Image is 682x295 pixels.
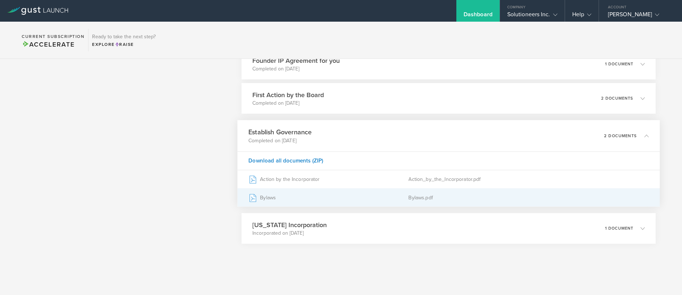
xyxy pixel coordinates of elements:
p: Incorporated on [DATE] [252,230,327,237]
span: Accelerate [22,40,74,48]
h3: First Action by the Board [252,90,324,100]
p: 2 documents [601,96,633,100]
p: Completed on [DATE] [252,65,340,73]
div: Bylaws.pdf [409,188,649,207]
h2: Current Subscription [22,34,84,39]
div: Action by the Incorporator [248,170,408,188]
h3: Ready to take the next step? [92,34,156,39]
div: Solutioneers Inc. [507,11,557,22]
div: Help [572,11,591,22]
div: Action_by_the_Incorporator.pdf [409,170,649,188]
h3: [US_STATE] Incorporation [252,220,327,230]
div: Download all documents (ZIP) [238,151,660,170]
h3: Establish Governance [248,127,312,137]
div: [PERSON_NAME] [608,11,669,22]
div: Dashboard [464,11,492,22]
p: 1 document [605,62,633,66]
div: Bylaws [248,188,408,207]
p: 1 document [605,226,633,230]
h3: Founder IP Agreement for you [252,56,340,65]
p: 2 documents [604,134,637,138]
div: Explore [92,41,156,48]
div: Ready to take the next step?ExploreRaise [88,29,159,51]
p: Completed on [DATE] [248,137,312,144]
span: Raise [115,42,134,47]
p: Completed on [DATE] [252,100,324,107]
